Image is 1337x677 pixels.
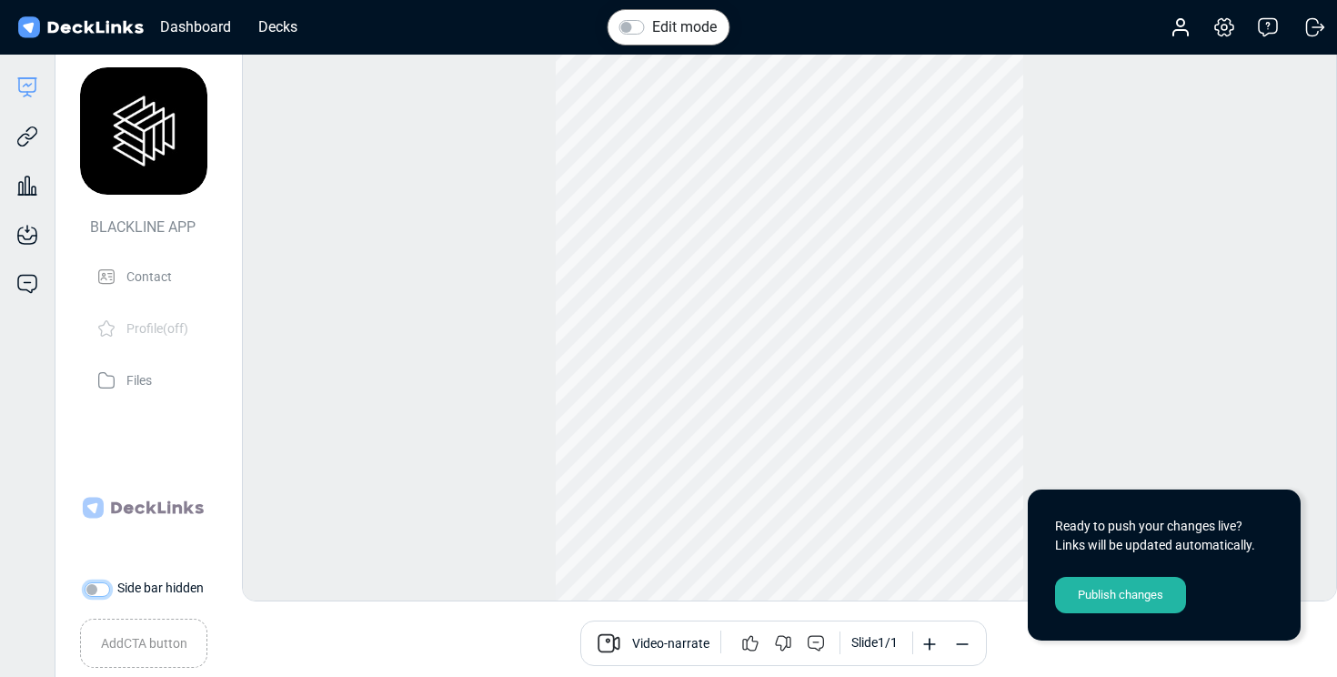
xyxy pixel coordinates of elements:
div: Decks [249,15,307,38]
label: Side bar hidden [117,579,204,598]
span: Video-narrate [632,634,709,656]
img: DeckLinks [15,15,146,41]
img: avatar [80,67,207,195]
div: Slide 1 / 1 [851,633,898,652]
div: Publish changes [1055,577,1186,613]
label: Edit mode [652,16,717,38]
div: Dashboard [151,15,240,38]
div: Ready to push your changes live? Links will be updated automatically. [1055,517,1273,555]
